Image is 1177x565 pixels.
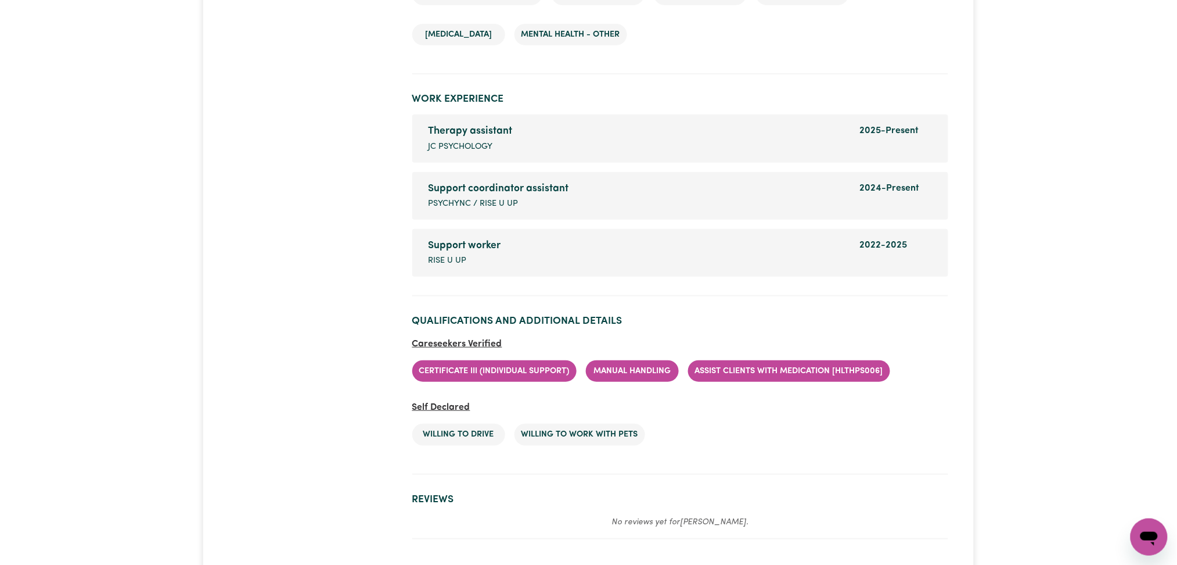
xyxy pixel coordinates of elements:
span: JC psychology [429,141,493,153]
span: 2025 - Present [860,126,919,135]
li: Certificate III (Individual Support) [412,360,577,382]
span: Careseekers Verified [412,339,502,349]
div: Therapy assistant [429,124,846,139]
li: Mental Health - Other [514,24,627,46]
h2: Qualifications and Additional Details [412,315,948,327]
li: Willing to work with pets [514,424,645,446]
div: Support coordinator assistant [429,181,846,196]
span: 2022 - 2025 [860,241,908,250]
h2: Work Experience [412,93,948,105]
em: No reviews yet for [PERSON_NAME] . [611,518,748,527]
iframe: Button to launch messaging window [1131,518,1168,556]
span: 2024 - Present [860,184,920,193]
span: Rise u up [429,255,467,267]
h2: Reviews [412,494,948,506]
div: Support worker [429,238,846,253]
li: Assist clients with medication [HLTHPS006] [688,360,890,382]
span: Psychync / Rise u up [429,198,519,210]
li: Manual Handling [586,360,679,382]
li: Willing to drive [412,424,505,446]
span: Self Declared [412,403,470,412]
li: [MEDICAL_DATA] [412,24,505,46]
